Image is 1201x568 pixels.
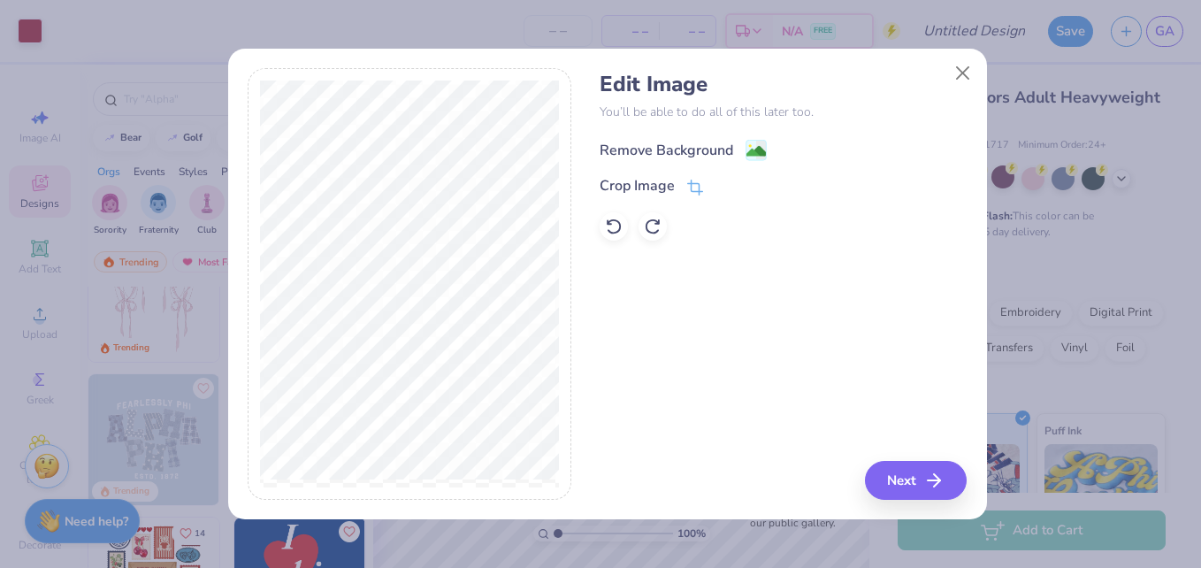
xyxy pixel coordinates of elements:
[600,103,967,121] p: You’ll be able to do all of this later too.
[865,461,967,500] button: Next
[600,140,733,161] div: Remove Background
[600,175,675,196] div: Crop Image
[600,72,967,97] h4: Edit Image
[945,56,979,89] button: Close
